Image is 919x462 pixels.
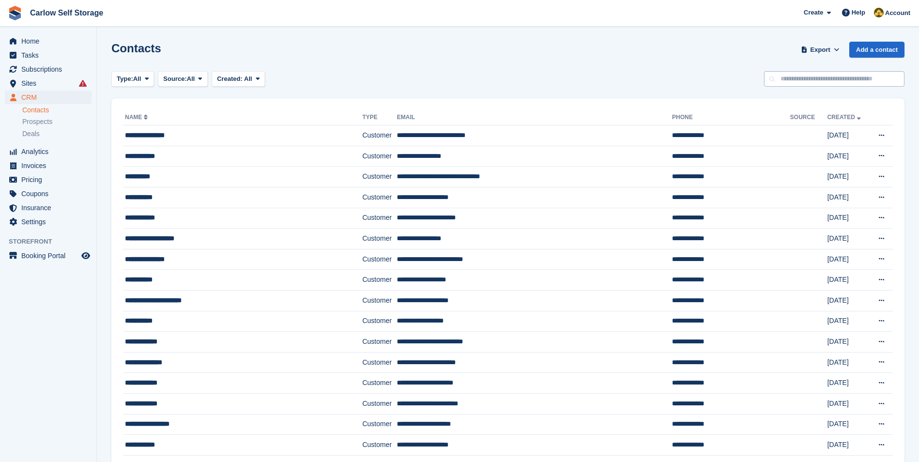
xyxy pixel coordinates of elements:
span: Source: [163,74,187,84]
span: All [244,75,252,82]
td: [DATE] [827,249,869,270]
td: [DATE] [827,229,869,249]
i: Smart entry sync failures have occurred [79,79,87,87]
td: Customer [362,311,397,332]
a: Preview store [80,250,92,262]
span: Booking Portal [21,249,79,262]
td: Customer [362,187,397,208]
a: Name [125,114,150,121]
span: Subscriptions [21,62,79,76]
td: [DATE] [827,187,869,208]
a: Contacts [22,106,92,115]
span: Pricing [21,173,79,186]
th: Source [790,110,827,125]
td: Customer [362,290,397,311]
span: Create [804,8,823,17]
span: Tasks [21,48,79,62]
td: Customer [362,352,397,373]
a: menu [5,77,92,90]
td: [DATE] [827,414,869,435]
span: Invoices [21,159,79,172]
a: menu [5,187,92,200]
span: Sites [21,77,79,90]
td: Customer [362,125,397,146]
td: [DATE] [827,208,869,229]
td: [DATE] [827,146,869,167]
button: Type: All [111,71,154,87]
h1: Contacts [111,42,161,55]
td: [DATE] [827,125,869,146]
span: Help [852,8,865,17]
span: Export [810,45,830,55]
img: Kevin Moore [874,8,884,17]
span: Created: [217,75,243,82]
span: Prospects [22,117,52,126]
a: Prospects [22,117,92,127]
a: menu [5,173,92,186]
td: [DATE] [827,332,869,353]
span: Coupons [21,187,79,200]
td: [DATE] [827,352,869,373]
button: Source: All [158,71,208,87]
span: CRM [21,91,79,104]
td: [DATE] [827,270,869,291]
span: Analytics [21,145,79,158]
td: Customer [362,167,397,187]
td: Customer [362,393,397,414]
span: All [133,74,141,84]
span: Deals [22,129,40,139]
a: menu [5,249,92,262]
a: menu [5,48,92,62]
td: [DATE] [827,311,869,332]
a: Add a contact [849,42,904,58]
span: Home [21,34,79,48]
a: menu [5,215,92,229]
td: Customer [362,414,397,435]
span: Type: [117,74,133,84]
td: Customer [362,146,397,167]
a: Deals [22,129,92,139]
td: Customer [362,229,397,249]
td: [DATE] [827,393,869,414]
th: Phone [672,110,790,125]
a: menu [5,62,92,76]
a: menu [5,34,92,48]
td: Customer [362,208,397,229]
td: [DATE] [827,167,869,187]
td: Customer [362,373,397,394]
td: [DATE] [827,290,869,311]
a: menu [5,91,92,104]
a: Carlow Self Storage [26,5,107,21]
th: Email [397,110,672,125]
a: Created [827,114,863,121]
span: Insurance [21,201,79,215]
td: Customer [362,270,397,291]
td: Customer [362,435,397,456]
button: Export [799,42,841,58]
span: Storefront [9,237,96,246]
td: [DATE] [827,373,869,394]
a: menu [5,201,92,215]
span: Settings [21,215,79,229]
img: stora-icon-8386f47178a22dfd0bd8f6a31ec36ba5ce8667c1dd55bd0f319d3a0aa187defe.svg [8,6,22,20]
th: Type [362,110,397,125]
span: All [187,74,195,84]
td: Customer [362,249,397,270]
a: menu [5,159,92,172]
td: [DATE] [827,435,869,456]
button: Created: All [212,71,265,87]
a: menu [5,145,92,158]
td: Customer [362,332,397,353]
span: Account [885,8,910,18]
